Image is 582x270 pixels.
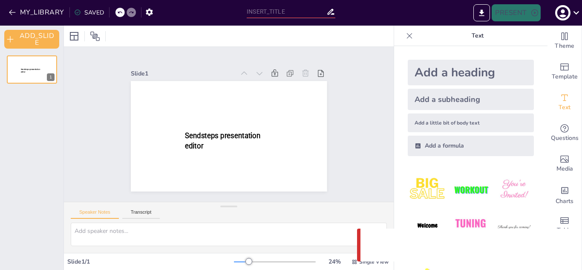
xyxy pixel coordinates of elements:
img: 4.jpeg [408,213,447,253]
button: PRESENT [492,4,540,21]
img: 6.jpeg [494,213,534,253]
span: Table [557,226,572,235]
div: Add a table [547,210,582,241]
span: Media [556,164,573,174]
img: 3.jpeg [494,170,534,209]
div: 1 [7,55,57,84]
div: Add a heading [408,60,534,85]
span: Questions [551,134,579,143]
img: 2.jpeg [451,170,490,209]
button: EXPORT_TO_POWERPOINT [473,4,490,21]
div: Add images, graphics, shapes or video [547,148,582,179]
div: 24 % [324,258,345,266]
div: 1 [47,73,55,81]
div: Add a little bit of body text [408,113,534,132]
p: Something went wrong with the request. (CORS) [384,240,548,250]
span: Sendsteps presentation editor [21,68,40,73]
div: Add a formula [408,136,534,156]
button: Transcript [122,209,160,219]
div: Slide 1 / 1 [67,258,234,266]
span: Template [552,72,578,81]
div: Add text boxes [547,87,582,118]
span: Position [90,31,100,41]
div: Change the overall theme [547,26,582,56]
div: Add charts and graphs [547,179,582,210]
div: SAVED [74,9,104,17]
div: Layout [67,29,81,43]
p: Text [416,26,539,46]
img: 5.jpeg [451,213,490,253]
span: Sendsteps presentation editor [185,132,260,150]
input: INSERT_TITLE [247,6,326,18]
button: MY_LIBRARY [6,6,68,19]
span: Charts [556,197,573,206]
span: Text [559,103,570,112]
button: ADD_SLIDE [4,30,59,49]
span: Theme [555,41,574,51]
div: Add ready made slides [547,56,582,87]
button: Speaker Notes [71,209,119,219]
img: 1.jpeg [408,170,447,209]
div: Get real-time input from your audience [547,118,582,148]
div: Add a subheading [408,89,534,110]
div: Slide 1 [131,70,235,78]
